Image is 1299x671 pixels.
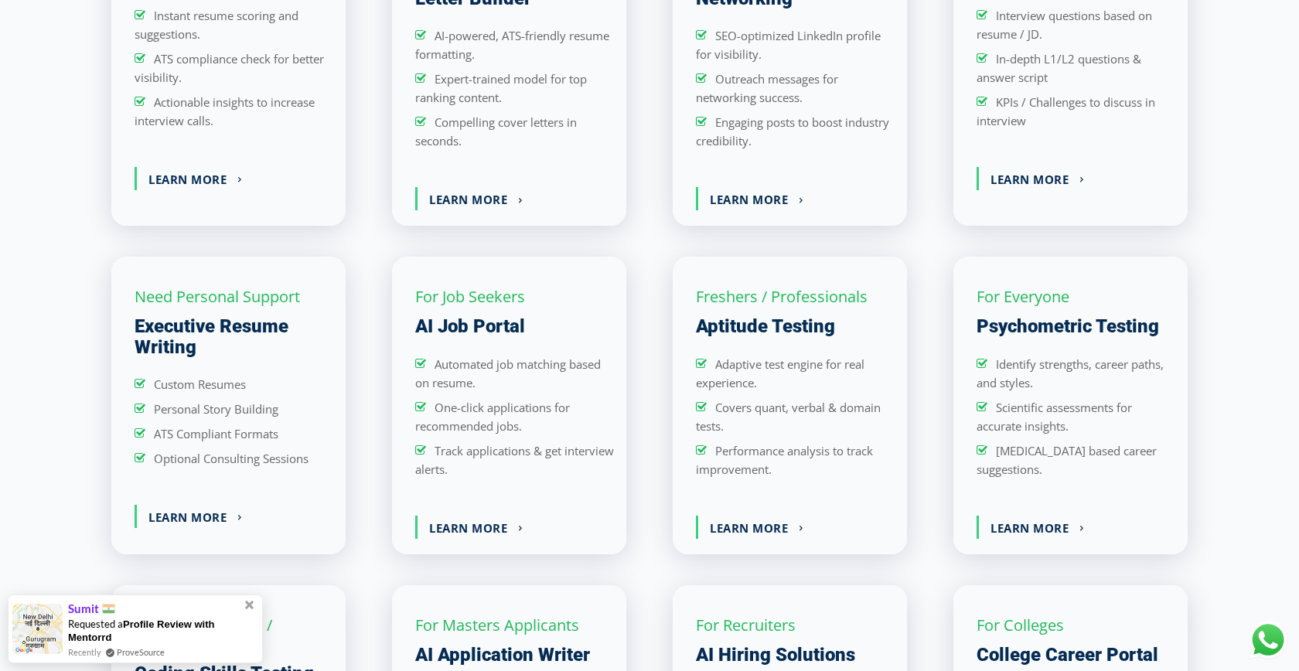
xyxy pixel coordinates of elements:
[415,443,614,477] span: Track applications & get interview alerts.
[154,451,309,466] span: Optional Consulting Sessions
[977,400,1132,434] span: Scientific assessments for accurate insights.
[154,401,278,417] span: Personal Story Building
[415,114,577,148] span: Compelling cover letters in seconds.
[696,645,855,665] h3: AI Hiring Solutions
[696,114,889,148] span: Engaging posts to boost industry credibility.
[698,516,815,539] a: Learn More
[977,51,1141,85] span: In-depth L1/L2 questions & answer script
[977,8,1152,42] span: Interview questions based on resume / JD.
[135,288,300,306] h3: Need Personal Support
[696,616,796,635] h3: For Recruiters
[418,187,534,210] a: Learn More
[68,602,115,616] span: Sumit
[977,356,1164,390] span: Identify strengths, career paths, and styles.
[977,288,1069,306] h3: For Everyone
[135,94,315,128] span: Actionable insights to increase interview calls.
[102,604,115,614] img: provesource country flag image
[68,618,214,643] span: Profile Review with Mentorrd
[698,187,815,210] a: Learn More
[977,645,1158,665] h3: College Career Portal
[418,516,534,539] a: Learn More
[977,443,1157,477] span: [MEDICAL_DATA] based career suggestions.
[1249,621,1287,659] div: Chat with Us
[68,645,101,659] span: Recently
[979,167,1096,190] a: Learn More
[415,71,587,105] span: Expert-trained model for top ranking content.
[977,616,1064,635] h3: For Colleges
[977,94,1155,128] span: KPIs / Challenges to discuss in interview
[696,28,881,62] span: SEO-optimized LinkedIn profile for visibility.
[135,51,324,85] span: ATS compliance check for better visibility.
[696,443,873,477] span: Performance analysis to track improvement.
[415,316,525,336] h3: AI Job Portal
[415,645,590,665] h3: AI Application Writer
[137,167,254,190] a: Learn More
[979,516,1096,539] a: Learn More
[135,8,298,42] span: Instant resume scoring and suggestions.
[117,645,165,659] a: ProveSource
[696,71,838,105] span: Outreach messages for networking success.
[696,288,868,306] h3: Freshers / Professionals
[977,316,1159,336] h3: Psychometric Testing
[415,356,601,390] span: Automated job matching based on resume.
[68,618,214,643] span: Requested a
[415,28,609,62] span: AI-powered, ATS-friendly resume formatting.
[415,616,579,635] h3: For Masters Applicants
[696,356,864,390] span: Adaptive test engine for real experience.
[137,505,254,528] a: Learn More
[154,376,246,392] span: Custom Resumes
[415,288,525,306] h3: For Job Seekers
[415,400,570,434] span: One-click applications for recommended jobs.
[696,400,881,434] span: Covers quant, verbal & domain tests.
[696,316,835,336] h3: Aptitude Testing
[12,604,63,654] img: provesource social proof notification image
[135,316,334,357] h3: Executive Resume Writing
[154,426,278,441] span: ATS Compliant Formats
